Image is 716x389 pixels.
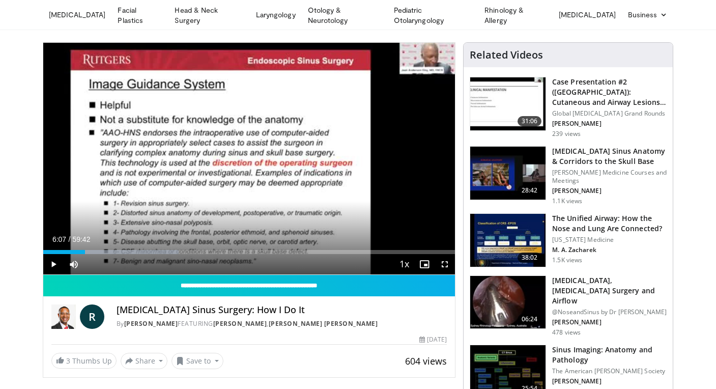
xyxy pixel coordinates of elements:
p: 239 views [552,130,581,138]
h3: [MEDICAL_DATA] Sinus Anatomy & Corridors to the Skull Base [552,146,667,166]
img: 283069f7-db48-4020-b5ba-d883939bec3b.150x105_q85_crop-smart_upscale.jpg [470,77,546,130]
h3: [MEDICAL_DATA],[MEDICAL_DATA] Surgery and Airflow [552,275,667,306]
button: Share [121,353,168,369]
span: 31:06 [518,116,542,126]
p: M. A. Zacharek [552,246,667,254]
h4: [MEDICAL_DATA] Sinus Surgery: How I Do It [117,304,447,316]
a: [MEDICAL_DATA] [553,5,622,25]
p: Global [MEDICAL_DATA] Grand Rounds [552,109,667,118]
a: Facial Plastics [111,5,168,25]
a: Pediatric Otolaryngology [388,5,478,25]
p: @NoseandSinus by Dr [PERSON_NAME] [552,308,667,316]
p: [PERSON_NAME] [552,187,667,195]
a: [PERSON_NAME] [PERSON_NAME] [269,319,378,328]
span: / [69,235,71,243]
p: [PERSON_NAME] Medicine Courses and Meetings [552,169,667,185]
span: 06:24 [518,314,542,324]
h3: The Unified Airway: How the Nose and Lung Are Connected? [552,213,667,234]
div: [DATE] [419,335,447,344]
a: [PERSON_NAME] [124,319,178,328]
p: [US_STATE] Medicine [552,236,667,244]
a: 31:06 Case Presentation #2 ([GEOGRAPHIC_DATA]): Cutaneous and Airway Lesions i… Global [MEDICAL_D... [470,77,667,138]
img: 276d523b-ec6d-4eb7-b147-bbf3804ee4a7.150x105_q85_crop-smart_upscale.jpg [470,147,546,200]
a: Laryngology [250,5,302,25]
h4: Related Videos [470,49,543,61]
a: Business [622,5,674,25]
span: 28:42 [518,185,542,196]
p: [PERSON_NAME] [552,318,667,326]
button: Playback Rate [394,254,414,274]
button: Mute [64,254,84,274]
a: 06:24 [MEDICAL_DATA],[MEDICAL_DATA] Surgery and Airflow @NoseandSinus by Dr [PERSON_NAME] [PERSON... [470,275,667,337]
span: 59:42 [72,235,90,243]
a: [MEDICAL_DATA] [43,5,112,25]
button: Play [43,254,64,274]
div: Progress Bar [43,250,455,254]
span: 3 [66,356,70,366]
button: Fullscreen [435,254,455,274]
img: fce5840f-3651-4d2e-85b0-3edded5ac8fb.150x105_q85_crop-smart_upscale.jpg [470,214,546,267]
p: The American [PERSON_NAME] Society [552,367,667,375]
h3: Case Presentation #2 ([GEOGRAPHIC_DATA]): Cutaneous and Airway Lesions i… [552,77,667,107]
p: 1.1K views [552,197,582,205]
img: 5c1a841c-37ed-4666-a27e-9093f124e297.150x105_q85_crop-smart_upscale.jpg [470,276,546,329]
a: 38:02 The Unified Airway: How the Nose and Lung Are Connected? [US_STATE] Medicine M. A. Zacharek... [470,213,667,267]
div: By FEATURING , [117,319,447,328]
a: Rhinology & Allergy [478,5,553,25]
h3: Sinus Imaging: Anatomy and Pathology [552,345,667,365]
a: [PERSON_NAME] [213,319,267,328]
a: 28:42 [MEDICAL_DATA] Sinus Anatomy & Corridors to the Skull Base [PERSON_NAME] Medicine Courses a... [470,146,667,205]
p: 478 views [552,328,581,337]
span: 604 views [405,355,447,367]
p: 1.5K views [552,256,582,264]
p: [PERSON_NAME] [552,377,667,385]
p: [PERSON_NAME] [552,120,667,128]
a: Head & Neck Surgery [168,5,249,25]
a: 3 Thumbs Up [51,353,117,369]
a: R [80,304,104,329]
span: 38:02 [518,253,542,263]
video-js: Video Player [43,43,455,275]
span: 6:07 [52,235,66,243]
img: Romaine Johnson [51,304,76,329]
a: Otology & Neurotology [302,5,388,25]
button: Enable picture-in-picture mode [414,254,435,274]
button: Save to [171,353,223,369]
